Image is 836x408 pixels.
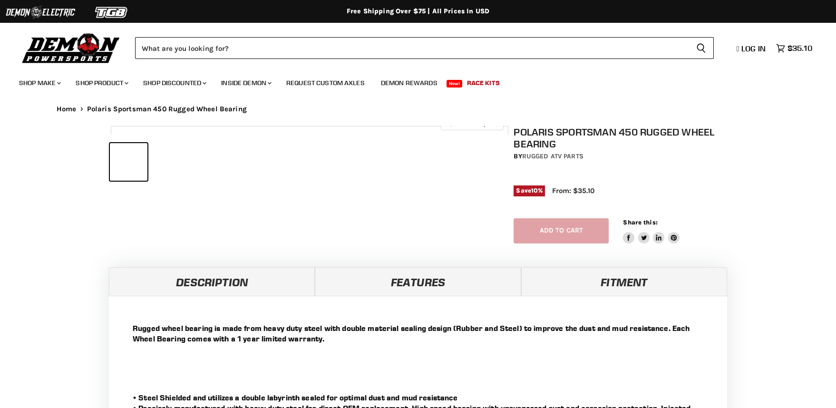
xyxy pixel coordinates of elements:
a: Description [109,267,315,296]
img: Demon Powersports [19,31,123,65]
ul: Main menu [12,69,810,93]
input: Search [135,37,689,59]
span: Polaris Sportsman 450 Rugged Wheel Bearing [87,105,247,113]
div: by [514,151,730,162]
span: Click to expand [446,120,498,127]
span: 10 [531,187,538,194]
h1: Polaris Sportsman 450 Rugged Wheel Bearing [514,126,730,150]
a: Shop Make [12,73,67,93]
a: Race Kits [460,73,507,93]
p: Rugged wheel bearing is made from heavy duty steel with double material sealing design (Rubber an... [133,323,703,344]
button: Search [689,37,714,59]
a: Shop Product [68,73,134,93]
span: Save % [514,185,545,196]
span: Share this: [623,219,657,226]
a: Inside Demon [214,73,277,93]
nav: Breadcrumbs [38,105,798,113]
img: Demon Electric Logo 2 [5,3,76,21]
span: New! [447,80,463,87]
form: Product [135,37,714,59]
a: Features [315,267,521,296]
span: Log in [741,44,766,53]
span: From: $35.10 [552,186,594,195]
a: Shop Discounted [136,73,212,93]
a: Fitment [521,267,727,296]
span: $35.10 [787,44,812,53]
a: Demon Rewards [374,73,445,93]
a: Request Custom Axles [279,73,372,93]
a: Log in [732,44,771,53]
a: Rugged ATV Parts [522,152,583,160]
div: Free Shipping Over $75 | All Prices In USD [38,7,798,16]
aside: Share this: [623,218,680,243]
button: Polaris Sportsman 450 Rugged Wheel Bearing thumbnail [110,143,147,181]
a: Home [57,105,77,113]
a: $35.10 [771,41,817,55]
img: TGB Logo 2 [76,3,147,21]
